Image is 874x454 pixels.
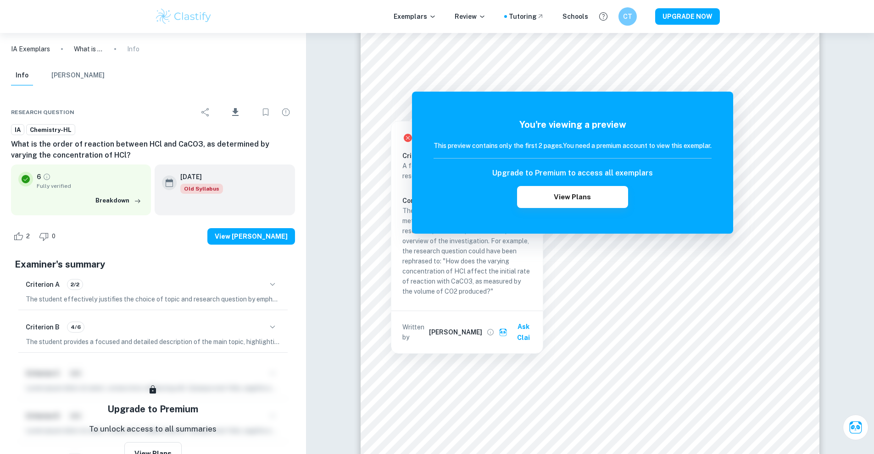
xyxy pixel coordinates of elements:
h6: Criterion B [402,151,539,161]
button: Info [11,66,33,86]
p: The student effectively justifies the choice of topic and research question by emphasizing the gl... [26,294,280,304]
span: 0 [47,232,61,241]
h6: Criterion A [26,279,60,290]
a: Chemistry-HL [26,124,75,136]
a: IA Exemplars [11,44,50,54]
p: To unlock access to all summaries [89,423,217,435]
h6: [PERSON_NAME] [429,327,482,337]
p: Review [455,11,486,22]
a: Grade fully verified [43,173,51,181]
h6: [DATE] [180,172,216,182]
button: View [PERSON_NAME] [207,228,295,245]
span: 2 [21,232,35,241]
div: Download [217,100,255,124]
button: CT [618,7,637,26]
p: Info [127,44,139,54]
span: IA [11,126,24,135]
img: Clastify logo [155,7,213,26]
a: Tutoring [509,11,544,22]
p: 6 [37,172,41,182]
h6: Upgrade to Premium to access all exemplars [492,168,653,179]
button: UPGRADE NOW [655,8,720,25]
a: Schools [562,11,588,22]
a: IA [11,124,24,136]
button: View Plans [517,186,628,208]
h6: CT [622,11,633,22]
span: Research question [11,108,74,116]
p: Written by [402,322,427,342]
button: [PERSON_NAME] [51,66,105,86]
span: Chemistry-HL [27,126,75,135]
h5: Upgrade to Premium [107,402,198,416]
span: Old Syllabus [180,184,223,194]
p: The student provides a focused and detailed description of the main topic, highlighting the signi... [26,337,280,347]
button: Help and Feedback [596,9,611,24]
div: Starting from the May 2025 session, the Chemistry IA requirements have changed. It's OK to refer ... [180,184,223,194]
div: Like [11,229,35,244]
h6: Comment [402,196,532,206]
p: What is the order of reaction between HCl and CaCO3, as determined by varying the concentration o... [74,44,103,54]
h6: This preview contains only the first 2 pages. You need a premium account to view this exemplar. [434,141,712,151]
p: The student should have included the method used for measurement in the research question to prov... [402,206,532,296]
span: 2/2 [67,280,83,289]
button: View full profile [484,326,497,339]
img: clai.svg [499,328,507,337]
p: Exemplars [394,11,436,22]
div: Report issue [277,103,295,121]
div: Bookmark [256,103,275,121]
h5: You're viewing a preview [434,118,712,131]
button: Ask Clai [843,415,868,440]
h6: Criterion B [26,322,60,332]
p: A focused and detailed description of the research question is present [402,161,532,181]
h5: Examiner's summary [15,257,291,271]
div: Share [196,103,215,121]
div: Dislike [37,229,61,244]
button: Ask Clai [497,318,539,346]
h6: What is the order of reaction between HCl and CaCO3, as determined by varying the concentration o... [11,139,295,161]
button: Breakdown [93,194,144,208]
span: Fully verified [37,182,144,190]
span: 4/6 [67,323,84,331]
